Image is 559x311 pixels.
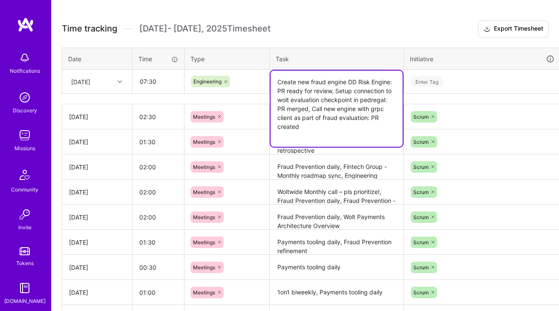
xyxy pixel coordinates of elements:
textarea: Create new fraud engine DD Risk Engine: PR ready for review, Setup connection to wolt evaluation ... [271,71,403,147]
i: icon Download [484,25,490,34]
div: Notifications [10,66,40,75]
img: logo [17,17,34,32]
input: HH:MM [133,106,184,128]
span: Meetings [193,114,215,120]
div: Discovery [13,106,37,115]
div: [DATE] [69,263,125,272]
input: HH:MM [133,206,184,228]
div: [DATE] [69,188,125,197]
span: Scrum [413,214,429,220]
th: Task [270,48,404,70]
input: HH:MM [133,131,184,153]
input: HH:MM [133,231,184,254]
div: Tokens [16,259,34,268]
span: Meetings [193,239,215,245]
span: Scrum [413,114,429,120]
textarea: Payments tooling daily [271,256,403,279]
img: bell [16,49,33,66]
input: HH:MM [133,256,184,279]
div: [DATE] [69,112,125,121]
div: [DOMAIN_NAME] [4,297,46,305]
span: Time tracking [62,23,117,34]
img: teamwork [16,127,33,144]
img: discovery [16,89,33,106]
div: Community [11,185,38,194]
div: [DATE] [69,288,125,297]
textarea: Fraud Prevention daily, Wolt Payments Architecture Overview [271,205,403,229]
input: HH:MM [133,181,184,203]
span: Scrum [413,164,429,170]
span: Scrum [413,139,429,145]
input: HH:MM [133,156,184,178]
div: Initiative [410,54,555,64]
span: Scrum [413,189,429,195]
span: Scrum [413,239,429,245]
span: Meetings [193,264,215,271]
span: Meetings [193,189,215,195]
input: HH:MM [133,281,184,304]
div: Missions [14,144,35,153]
th: Type [184,48,270,70]
div: [DATE] [71,77,90,86]
span: Scrum [413,264,429,271]
i: icon Chevron [118,80,122,84]
textarea: Fraud Prevention daily, Fintech Group - Monthly roadmap sync, Engineering Incident Review [271,155,403,179]
span: Engineering [193,78,222,85]
span: [DATE] - [DATE] , 2025 Timesheet [139,23,271,34]
span: Scrum [413,289,429,296]
div: Enter Tag [411,75,443,88]
textarea: Payments tooling daily, Fraud Prevention refinement [271,231,403,254]
button: Export Timesheet [478,20,549,37]
img: guide book [16,280,33,297]
textarea: 1on1 biweekly, Payments tooling daily [271,281,403,304]
input: HH:MM [133,70,184,93]
span: Meetings [193,139,215,145]
img: Community [14,165,35,185]
div: [DATE] [69,137,125,146]
span: Meetings [193,289,215,296]
img: tokens [20,247,30,255]
span: Meetings [193,164,215,170]
th: Date [62,48,133,70]
div: Time [138,54,178,63]
span: Meetings [193,214,215,220]
textarea: Woltwide Monthly call – pls prioritize!, Fraud Prevention daily, Fraud Prevention - Coding practi... [271,180,403,204]
div: [DATE] [69,163,125,171]
div: Invite [18,223,32,232]
div: [DATE] [69,213,125,222]
div: [DATE] [69,238,125,247]
img: Invite [16,206,33,223]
